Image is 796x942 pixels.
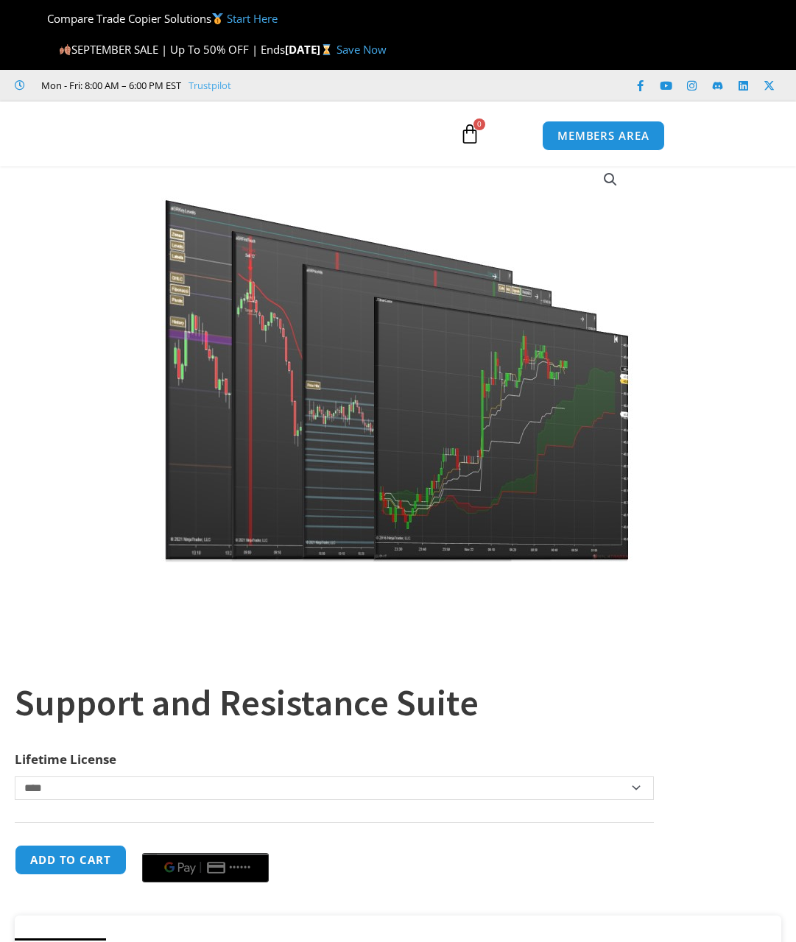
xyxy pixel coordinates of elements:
[15,751,116,768] label: Lifetime License
[437,113,502,155] a: 0
[35,13,46,24] img: 🏆
[321,44,332,55] img: ⌛
[15,845,127,875] button: Add to cart
[15,807,38,818] a: Clear options
[189,77,231,94] a: Trustpilot
[139,843,272,844] iframe: Secure payment input frame
[38,77,181,94] span: Mon - Fri: 8:00 AM – 6:00 PM EST
[542,121,665,151] a: MEMBERS AREA
[337,42,387,57] a: Save Now
[473,118,485,130] span: 0
[229,863,251,873] text: ••••••
[597,166,624,193] a: View full-screen image gallery
[103,107,261,160] img: LogoAI | Affordable Indicators – NinjaTrader
[59,42,285,57] span: SEPTEMBER SALE | Up To 50% OFF | Ends
[60,44,71,55] img: 🍂
[35,11,278,26] span: Compare Trade Copier Solutions
[212,13,223,24] img: 🥇
[15,677,767,729] h1: Support and Resistance Suite
[557,130,649,141] span: MEMBERS AREA
[161,155,635,562] img: Support and Resistance Suite 1
[227,11,278,26] a: Start Here
[142,853,269,882] button: Buy with GPay
[285,42,336,57] strong: [DATE]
